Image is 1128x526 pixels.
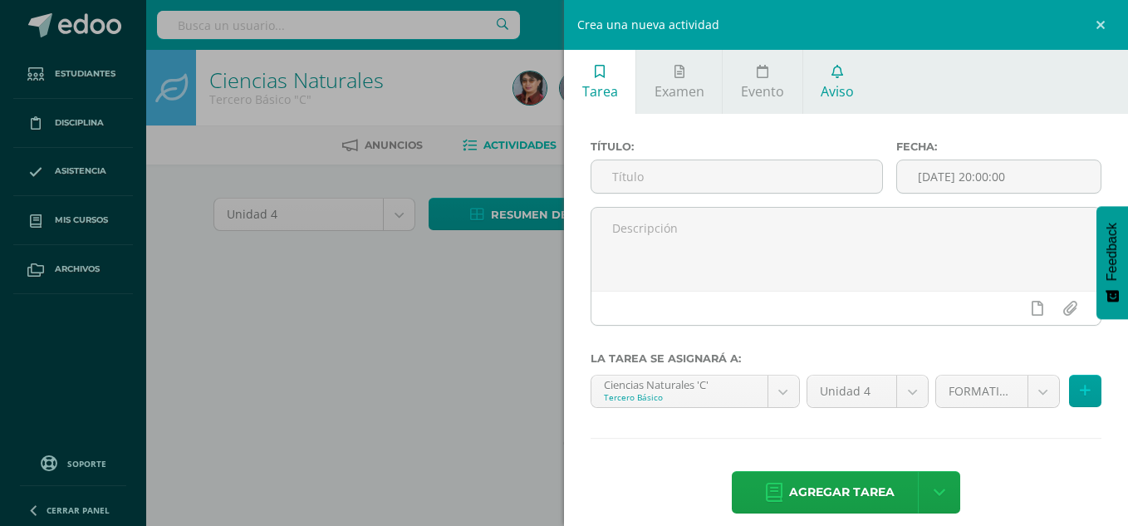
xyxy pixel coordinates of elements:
a: FORMATIVO (60.0%) [936,376,1059,407]
span: Evento [741,82,784,101]
label: Fecha: [896,140,1101,153]
span: Examen [655,82,704,101]
button: Feedback - Mostrar encuesta [1096,206,1128,319]
a: Examen [636,50,722,114]
a: Unidad 4 [807,376,929,407]
span: Feedback [1105,223,1120,281]
label: La tarea se asignará a: [591,352,1101,365]
span: FORMATIVO (60.0%) [949,376,1015,407]
span: Unidad 4 [820,376,885,407]
span: Tarea [582,82,618,101]
div: Tercero Básico [604,391,755,403]
span: Aviso [821,82,854,101]
a: Tarea [564,50,635,114]
a: Evento [723,50,802,114]
input: Fecha de entrega [897,160,1101,193]
span: Agregar tarea [789,472,895,513]
a: Aviso [803,50,872,114]
label: Título: [591,140,883,153]
div: Ciencias Naturales 'C' [604,376,755,391]
input: Título [591,160,882,193]
a: Ciencias Naturales 'C'Tercero Básico [591,376,799,407]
